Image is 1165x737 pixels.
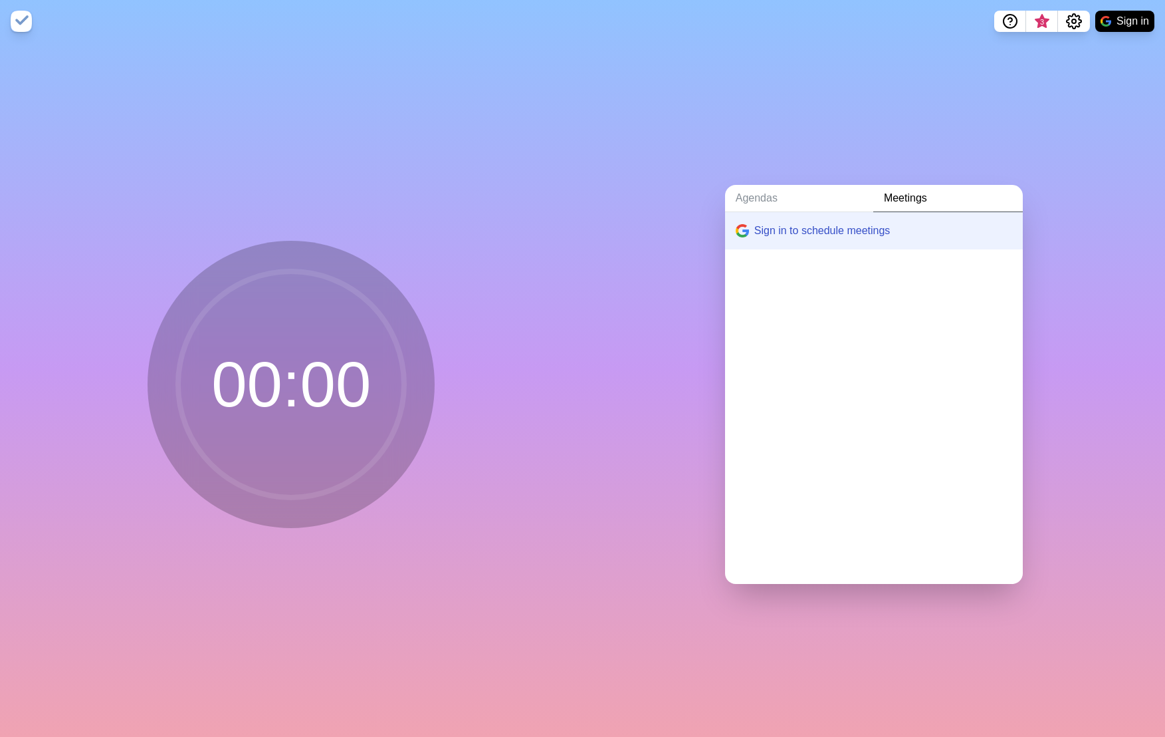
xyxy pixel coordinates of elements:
[873,185,1023,212] a: Meetings
[725,212,1023,249] button: Sign in to schedule meetings
[1037,17,1047,27] span: 3
[11,11,32,32] img: timeblocks logo
[1058,11,1090,32] button: Settings
[725,185,873,212] a: Agendas
[1101,16,1111,27] img: google logo
[994,11,1026,32] button: Help
[1095,11,1154,32] button: Sign in
[1026,11,1058,32] button: What’s new
[736,224,749,237] img: google logo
